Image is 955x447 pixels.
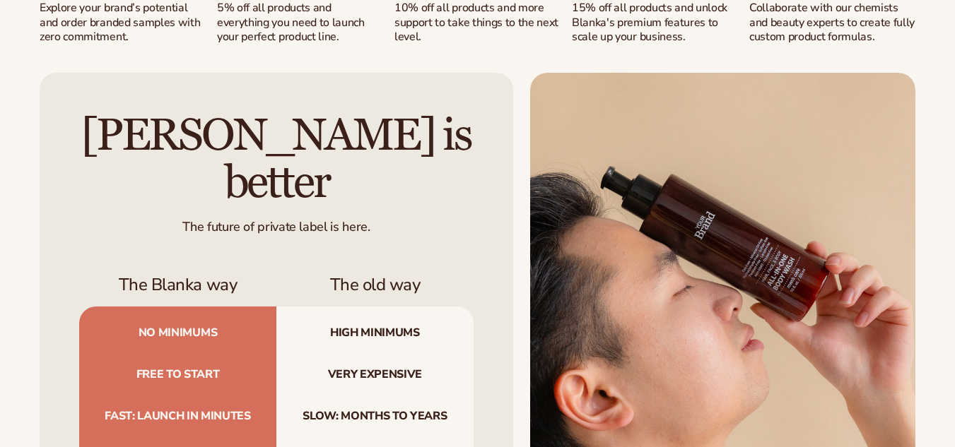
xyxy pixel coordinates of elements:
[79,395,276,437] span: Fast: launch in minutes
[79,306,276,354] span: No minimums
[217,1,383,44] p: 5% off all products and everything you need to launch your perfect product line.
[40,1,206,44] p: Explore your brand’s potential and order branded samples with zero commitment.
[79,354,276,395] span: Free to start
[572,1,738,44] p: 15% off all products and unlock Blanka's premium features to scale up your business.
[276,275,474,295] h3: The old way
[276,395,474,437] span: Slow: months to years
[79,112,474,207] h2: [PERSON_NAME] is better
[276,306,474,354] span: High minimums
[394,1,561,44] p: 10% off all products and more support to take things to the next level.
[79,275,276,295] h3: The Blanka way
[276,354,474,395] span: Very expensive
[79,208,474,235] div: The future of private label is here.
[749,1,915,44] p: Collaborate with our chemists and beauty experts to create fully custom product formulas.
